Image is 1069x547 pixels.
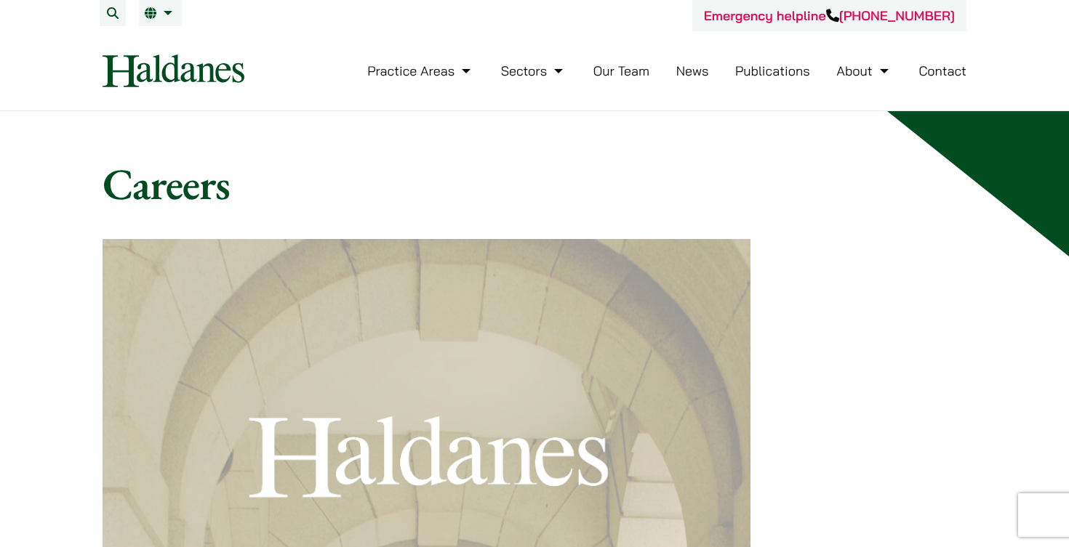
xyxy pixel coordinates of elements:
h1: Careers [103,158,966,210]
a: Emergency helpline[PHONE_NUMBER] [704,7,955,24]
a: Sectors [501,62,566,79]
a: EN [145,7,176,19]
img: Logo of Haldanes [103,54,244,87]
a: News [676,62,709,79]
a: About [836,62,892,79]
a: Our Team [593,62,649,79]
a: Contact [918,62,966,79]
a: Publications [735,62,810,79]
a: Practice Areas [367,62,474,79]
